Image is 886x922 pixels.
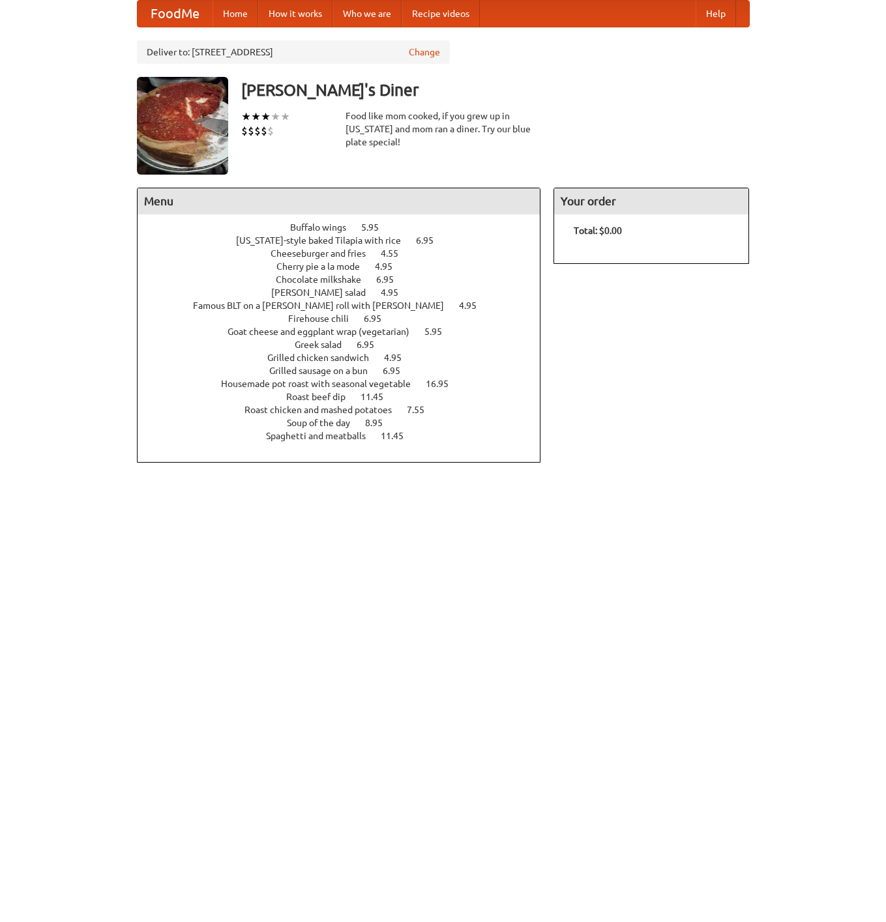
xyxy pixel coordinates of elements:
[288,313,362,324] span: Firehouse chili
[426,379,462,389] span: 16.95
[271,248,422,259] a: Cheeseburger and fries 4.55
[416,235,447,246] span: 6.95
[269,366,424,376] a: Grilled sausage on a bun 6.95
[228,326,422,337] span: Goat cheese and eggplant wrap (vegetarian)
[269,366,381,376] span: Grilled sausage on a bun
[236,235,458,246] a: [US_STATE]-style baked Tilapia with rice 6.95
[381,431,417,441] span: 11.45
[402,1,480,27] a: Recipe videos
[251,109,261,124] li: ★
[137,77,228,175] img: angular.jpg
[295,339,355,350] span: Greek salad
[271,109,280,124] li: ★
[361,222,392,233] span: 5.95
[267,124,274,138] li: $
[258,1,332,27] a: How it works
[254,124,261,138] li: $
[346,109,541,149] div: Food like mom cooked, if you grew up in [US_STATE] and mom ran a diner. Try our blue plate special!
[407,405,437,415] span: 7.55
[357,339,387,350] span: 6.95
[138,1,213,27] a: FoodMe
[459,300,490,311] span: 4.95
[376,274,407,285] span: 6.95
[361,392,396,402] span: 11.45
[241,109,251,124] li: ★
[365,418,396,428] span: 8.95
[364,313,394,324] span: 6.95
[267,353,382,363] span: Grilled chicken sandwich
[276,274,374,285] span: Chocolate milkshake
[288,313,406,324] a: Firehouse chili 6.95
[276,261,373,272] span: Cherry pie a la mode
[267,353,426,363] a: Grilled chicken sandwich 4.95
[574,225,622,236] b: Total: $0.00
[295,339,398,350] a: Greek salad 6.95
[383,366,413,376] span: 6.95
[221,379,424,389] span: Housemade pot roast with seasonal vegetable
[138,188,540,214] h4: Menu
[424,326,455,337] span: 5.95
[332,1,402,27] a: Who we are
[137,40,450,64] div: Deliver to: [STREET_ADDRESS]
[287,418,407,428] a: Soup of the day 8.95
[266,431,428,441] a: Spaghetti and meatballs 11.45
[290,222,359,233] span: Buffalo wings
[221,379,473,389] a: Housemade pot roast with seasonal vegetable 16.95
[261,124,267,138] li: $
[244,405,405,415] span: Roast chicken and mashed potatoes
[236,235,414,246] span: [US_STATE]-style baked Tilapia with rice
[276,261,417,272] a: Cherry pie a la mode 4.95
[244,405,449,415] a: Roast chicken and mashed potatoes 7.55
[241,124,248,138] li: $
[381,248,411,259] span: 4.55
[266,431,379,441] span: Spaghetti and meatballs
[271,248,379,259] span: Cheeseburger and fries
[286,392,359,402] span: Roast beef dip
[381,287,411,298] span: 4.95
[248,124,254,138] li: $
[271,287,422,298] a: [PERSON_NAME] salad 4.95
[290,222,403,233] a: Buffalo wings 5.95
[280,109,290,124] li: ★
[276,274,418,285] a: Chocolate milkshake 6.95
[271,287,379,298] span: [PERSON_NAME] salad
[193,300,501,311] a: Famous BLT on a [PERSON_NAME] roll with [PERSON_NAME] 4.95
[409,46,440,59] a: Change
[287,418,363,428] span: Soup of the day
[286,392,407,402] a: Roast beef dip 11.45
[375,261,406,272] span: 4.95
[696,1,736,27] a: Help
[261,109,271,124] li: ★
[213,1,258,27] a: Home
[384,353,415,363] span: 4.95
[241,77,750,103] h3: [PERSON_NAME]'s Diner
[193,300,457,311] span: Famous BLT on a [PERSON_NAME] roll with [PERSON_NAME]
[554,188,748,214] h4: Your order
[228,326,466,337] a: Goat cheese and eggplant wrap (vegetarian) 5.95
